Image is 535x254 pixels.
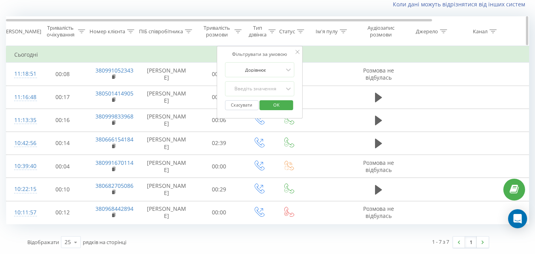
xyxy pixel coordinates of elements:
td: [PERSON_NAME] [139,109,194,132]
a: 1 [465,237,477,248]
td: 00:00 [194,63,244,86]
span: Відображати [27,239,59,246]
td: [PERSON_NAME] [139,86,194,109]
td: 00:04 [38,155,88,178]
a: 380999833968 [95,113,133,120]
td: [PERSON_NAME] [139,63,194,86]
td: 00:00 [194,155,244,178]
a: 380666154184 [95,136,133,143]
div: Тривалість розмови [201,25,232,38]
button: OK [260,100,293,110]
span: Розмова не відбулась [363,67,394,81]
td: [PERSON_NAME] [139,178,194,201]
a: 380501414905 [95,90,133,97]
span: Розмова не відбулась [363,205,394,220]
div: Статус [279,28,295,35]
div: Тривалість очікування [45,25,76,38]
td: 00:17 [38,86,88,109]
a: 380968442894 [95,205,133,212]
button: Скасувати [225,100,259,110]
div: Джерело [416,28,438,35]
div: Канал [473,28,487,35]
td: 00:00 [194,201,244,224]
td: 00:29 [194,178,244,201]
td: 02:39 [194,132,244,155]
div: 10:39:40 [14,159,30,174]
div: Аудіозапис розмови [362,25,400,38]
td: 00:06 [194,109,244,132]
td: 00:12 [38,201,88,224]
span: рядків на сторінці [83,239,126,246]
span: Розмова не відбулась [363,159,394,174]
td: [PERSON_NAME] [139,201,194,224]
td: 00:14 [38,132,88,155]
div: 11:16:48 [14,90,30,105]
div: Open Intercom Messenger [508,209,527,228]
a: 380682705086 [95,182,133,189]
div: 1 - 7 з 7 [432,238,449,246]
td: 00:10 [38,178,88,201]
div: [PERSON_NAME] [1,28,41,35]
div: Тип дзвінка [249,25,267,38]
td: 00:16 [38,109,88,132]
div: Введіть значення [227,86,284,92]
td: [PERSON_NAME] [139,132,194,155]
a: 380991052343 [95,67,133,74]
div: ПІБ співробітника [139,28,183,35]
div: 10:42:56 [14,136,30,151]
div: 10:11:57 [14,205,30,220]
a: Коли дані можуть відрізнятися вiд інших систем [393,0,529,8]
td: 00:10 [194,86,244,109]
a: 380991670114 [95,159,133,166]
div: Фільтрувати за умовою [225,50,295,58]
div: 25 [65,238,71,246]
td: 00:08 [38,63,88,86]
td: [PERSON_NAME] [139,155,194,178]
span: OK [265,99,287,111]
div: 11:18:51 [14,66,30,82]
div: Номер клієнта [89,28,125,35]
div: 10:22:15 [14,181,30,197]
div: 11:13:35 [14,113,30,128]
div: Ім'я пулу [316,28,338,35]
